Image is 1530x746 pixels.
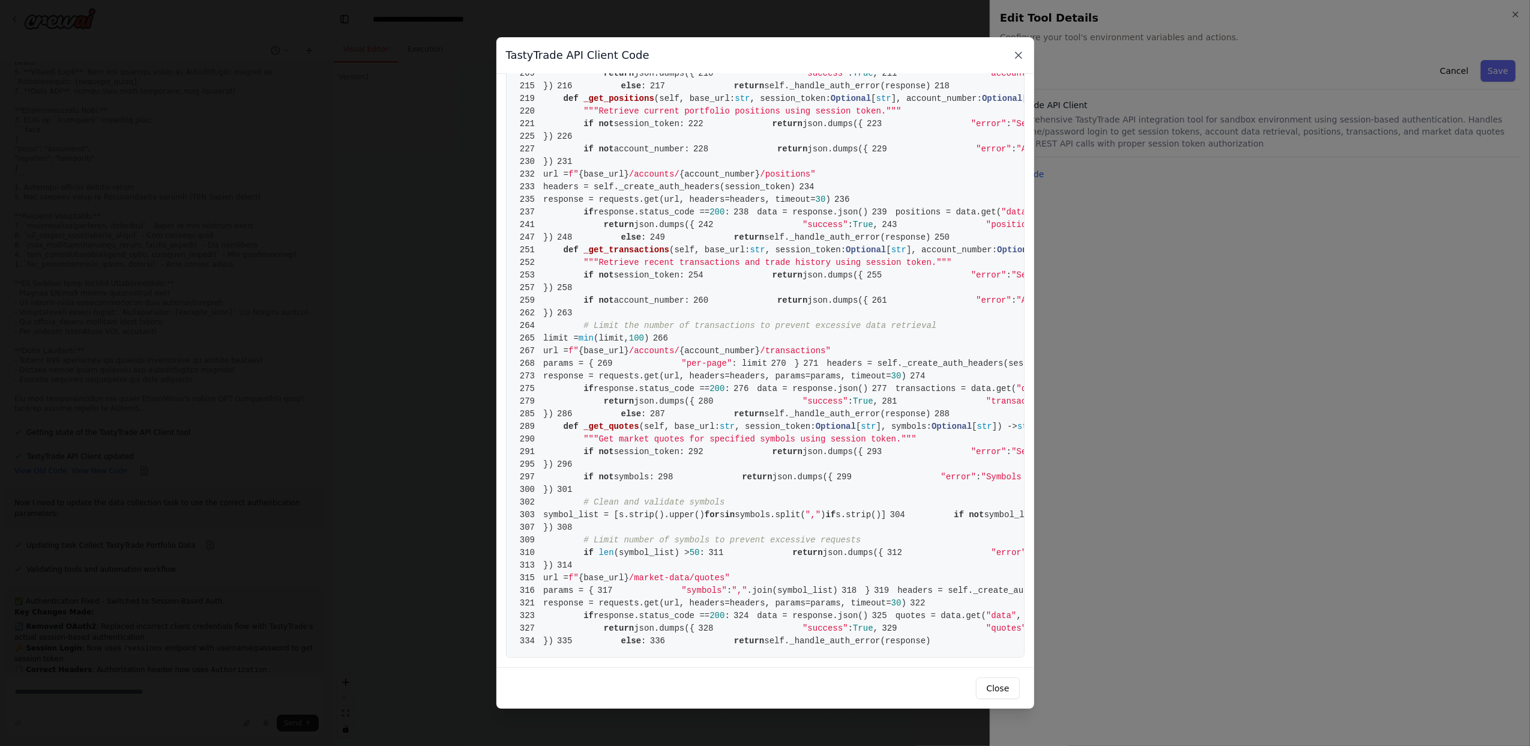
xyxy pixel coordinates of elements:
[583,497,724,507] span: # Clean and validate symbols
[679,346,760,356] span: {account_number}
[891,94,982,103] span: ], account_number:
[516,206,544,219] span: 237
[891,371,902,381] span: 30
[1007,119,1011,129] span: :
[1007,447,1011,456] span: :
[734,232,764,242] span: return
[773,270,803,280] span: return
[777,296,807,305] span: return
[516,433,544,446] span: 290
[579,346,629,356] span: {base_url}
[516,383,544,395] span: 275
[681,586,727,595] span: "symbols"
[986,396,1057,406] span: "transactions"
[803,220,848,229] span: "success"
[516,105,544,118] span: 220
[838,586,870,595] span: }
[553,559,581,572] span: 314
[868,294,896,307] span: 261
[506,47,649,64] h3: TastyTrade API Client Code
[583,447,594,456] span: if
[553,231,581,244] span: 248
[734,409,764,419] span: return
[516,357,544,370] span: 268
[868,206,896,219] span: 239
[568,573,579,583] span: f"
[516,420,544,433] span: 289
[883,547,911,559] span: 312
[906,245,997,255] span: ], account_number:
[543,169,568,179] span: url =
[629,333,644,343] span: 100
[516,395,544,408] span: 279
[649,332,676,345] span: 266
[806,510,821,520] span: ","
[516,156,544,168] span: 230
[614,270,685,280] span: session_token:
[807,296,868,305] span: json.dumps({
[516,320,544,332] span: 264
[583,434,917,444] span: """Get market quotes for specified symbols using session token."""
[863,269,891,282] span: 255
[976,296,1011,305] span: "error"
[870,584,898,597] span: 319
[604,220,634,229] span: return
[1001,207,1031,217] span: "data"
[932,422,972,431] span: Optional
[863,118,891,130] span: 223
[553,521,581,534] span: 308
[1011,296,1016,305] span: :
[720,510,724,520] span: s
[868,383,896,395] span: 277
[516,370,544,383] span: 273
[654,94,659,103] span: (
[931,408,959,420] span: 288
[954,510,964,520] span: if
[516,534,544,547] span: 309
[516,308,553,318] span: })
[868,143,896,156] span: 229
[684,269,712,282] span: 254
[629,169,679,179] span: /accounts/
[564,422,579,431] span: def
[684,446,712,458] span: 292
[583,94,654,103] span: _get_positions
[734,81,764,91] span: return
[705,510,720,520] span: for
[792,548,822,557] span: return
[516,232,553,242] span: })
[878,219,906,231] span: 243
[997,245,1037,255] span: Optional
[583,270,594,280] span: if
[639,422,644,431] span: (
[629,346,679,356] span: /accounts/
[878,67,906,80] span: 211
[579,573,629,583] span: {base_url}
[634,396,694,406] span: json.dumps({
[876,94,891,103] span: str
[516,459,553,469] span: })
[709,384,724,393] span: 200
[807,144,868,154] span: json.dumps({
[553,307,581,320] span: 263
[724,207,729,217] span: :
[838,584,866,597] span: 318
[931,231,959,244] span: 250
[1017,422,1032,431] span: str
[826,510,836,520] span: if
[1007,270,1011,280] span: :
[614,296,690,305] span: account_number:
[700,548,705,557] span: :
[644,422,720,431] span: self, base_url:
[906,370,934,383] span: 274
[516,283,553,293] span: })
[516,282,544,294] span: 257
[873,220,878,229] span: ,
[735,94,750,103] span: str
[564,94,579,103] span: def
[1016,384,1046,393] span: "data"
[598,119,613,129] span: not
[826,195,831,204] span: )
[598,472,613,482] span: not
[971,447,1007,456] span: "error"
